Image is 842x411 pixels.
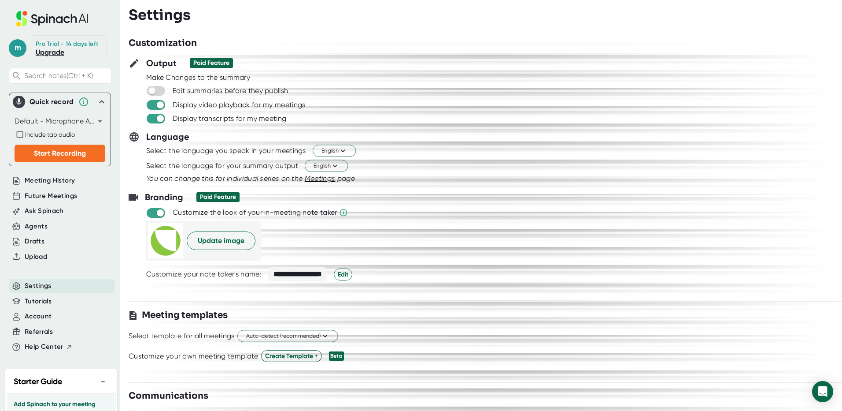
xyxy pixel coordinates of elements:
[25,281,52,291] button: Settings
[187,232,255,250] button: Update image
[36,48,64,56] a: Upgrade
[142,309,228,322] h3: Meeting templates
[129,389,208,403] h3: Communications
[129,7,191,23] h3: Settings
[146,146,306,155] div: Select the language you speak in your meetings
[812,381,833,402] div: Open Intercom Messenger
[305,160,348,172] button: English
[305,173,336,184] button: Meetings
[313,145,356,157] button: English
[305,174,336,183] span: Meetings
[25,131,75,138] span: Include tab audio
[25,206,64,216] button: Ask Spinach
[36,40,98,48] div: Pro Trial - 14 days left
[129,332,235,340] div: Select template for all meetings
[25,327,53,337] button: Referrals
[200,193,236,201] div: Paid Feature
[146,73,842,82] div: Make Changes to the summary
[25,296,52,306] button: Tutorials
[14,376,62,388] h2: Starter Guide
[25,236,44,247] button: Drafts
[14,401,109,408] h3: Add Spinach to your meeting
[25,221,48,232] button: Agents
[265,351,318,361] span: Create Template +
[24,71,93,80] span: Search notes (Ctrl + K)
[25,342,63,352] span: Help Center
[13,93,107,111] div: Quick record
[146,174,355,183] i: You can change this for individual series on the page
[146,56,177,70] h3: Output
[15,145,105,162] button: Start Recording
[9,39,26,57] span: m
[314,162,339,170] span: English
[173,86,288,95] div: Edit summaries before they publish
[173,101,305,109] div: Display video playback for my meetings
[146,270,262,279] div: Customize your note taker's name:
[146,130,189,143] h3: Language
[25,252,47,262] button: Upload
[261,350,322,362] button: Create Template +
[329,351,344,361] div: Beta
[198,235,244,246] span: Update image
[25,176,75,186] button: Meeting History
[25,342,73,352] button: Help Center
[338,270,348,279] span: Edit
[15,114,105,128] div: Default - Microphone Array (Intel® Smart Sound Technology for MIPI SoundWire® Audio)
[145,191,183,204] h3: Branding
[34,149,86,157] span: Start Recording
[246,332,329,340] span: Auto-detect (recommended)
[334,269,352,280] button: Edit
[97,375,109,388] button: −
[173,114,286,123] div: Display transcripts for my meeting
[129,352,259,361] div: Customize your own meeting template
[146,161,298,170] div: Select the language for your summary output
[25,191,77,201] button: Future Meetings
[321,147,347,155] span: English
[173,208,337,217] div: Customize the look of your in-meeting note taker
[30,97,74,106] div: Quick record
[148,223,183,258] img: picture
[237,330,338,342] button: Auto-detect (recommended)
[25,311,52,321] button: Account
[193,59,229,67] div: Paid Feature
[129,37,197,50] h3: Customization
[15,129,105,140] div: Record both your microphone and the audio from your browser tab (e.g., videos, meetings, etc.)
